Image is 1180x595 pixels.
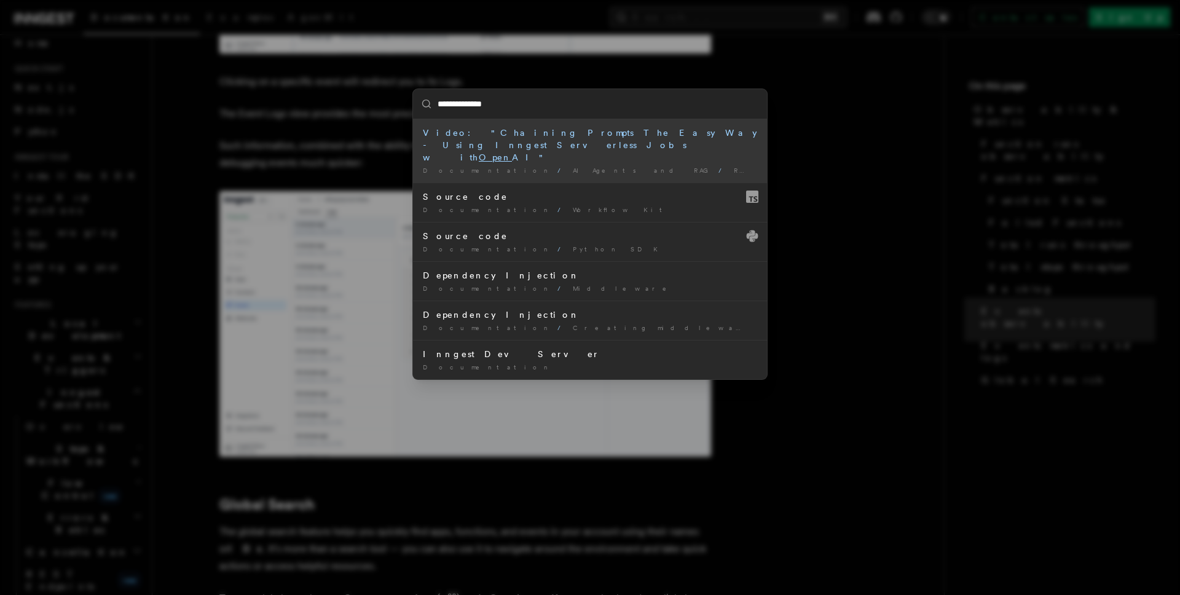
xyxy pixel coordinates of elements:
span: Documentation [423,245,553,253]
div: Inngest Dev Server [423,348,757,360]
span: Documentation [423,206,553,213]
span: Resources [734,167,828,174]
span: / [557,285,568,292]
div: Dependency Injection [423,269,757,282]
span: / [557,206,568,213]
div: Source code [423,230,757,242]
span: / [557,167,568,174]
div: Source code [423,191,757,203]
span: AI Agents and RAG [573,167,714,174]
div: Dependency Injection [423,309,757,321]
span: Workflow Kit [573,206,670,213]
mark: Open [479,152,512,162]
span: / [557,245,568,253]
span: / [718,167,729,174]
span: Documentation [423,167,553,174]
span: Python SDK [573,245,661,253]
span: Creating middleware [573,324,758,331]
span: / [557,324,568,331]
span: Documentation [423,363,553,371]
span: Middleware [573,285,675,292]
div: Video: "Chaining Prompts The Easy Way - Using Inngest Serverless Jobs with AI" [423,127,757,164]
span: Documentation [423,324,553,331]
span: Documentation [423,285,553,292]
